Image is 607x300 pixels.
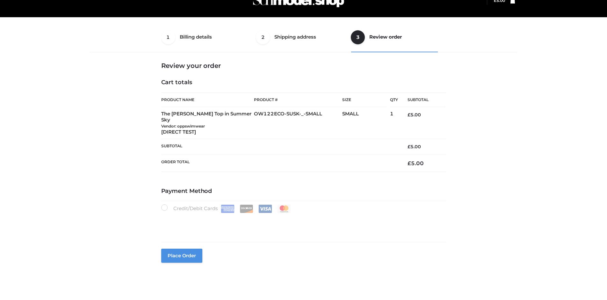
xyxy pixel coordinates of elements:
h4: Payment Method [161,188,446,195]
td: 1 [390,107,398,139]
th: Product Name [161,92,254,107]
th: Size [342,93,387,107]
bdi: 5.00 [408,112,421,118]
th: Subtotal [161,139,398,155]
img: Mastercard [277,205,291,213]
img: Discover [240,205,253,213]
label: Credit/Debit Cards [161,204,292,213]
th: Qty [390,92,398,107]
button: Place order [161,249,202,263]
img: Visa [258,205,272,213]
small: Vendor: oppswimwear [161,124,205,128]
bdi: 5.00 [408,160,424,166]
th: Order Total [161,155,398,172]
span: £ [408,112,410,118]
span: £ [408,160,411,166]
bdi: 5.00 [408,144,421,150]
h4: Cart totals [161,79,446,86]
td: OW122ECO-SUSK-_-SMALL [254,107,342,139]
th: Subtotal [398,93,446,107]
img: Amex [221,205,235,213]
th: Product # [254,92,342,107]
span: £ [408,144,410,150]
td: The [PERSON_NAME] Top in Summer Sky [DIRECT TEST] [161,107,254,139]
h3: Review your order [161,62,446,70]
td: SMALL [342,107,390,139]
iframe: Secure payment input frame [160,212,445,235]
